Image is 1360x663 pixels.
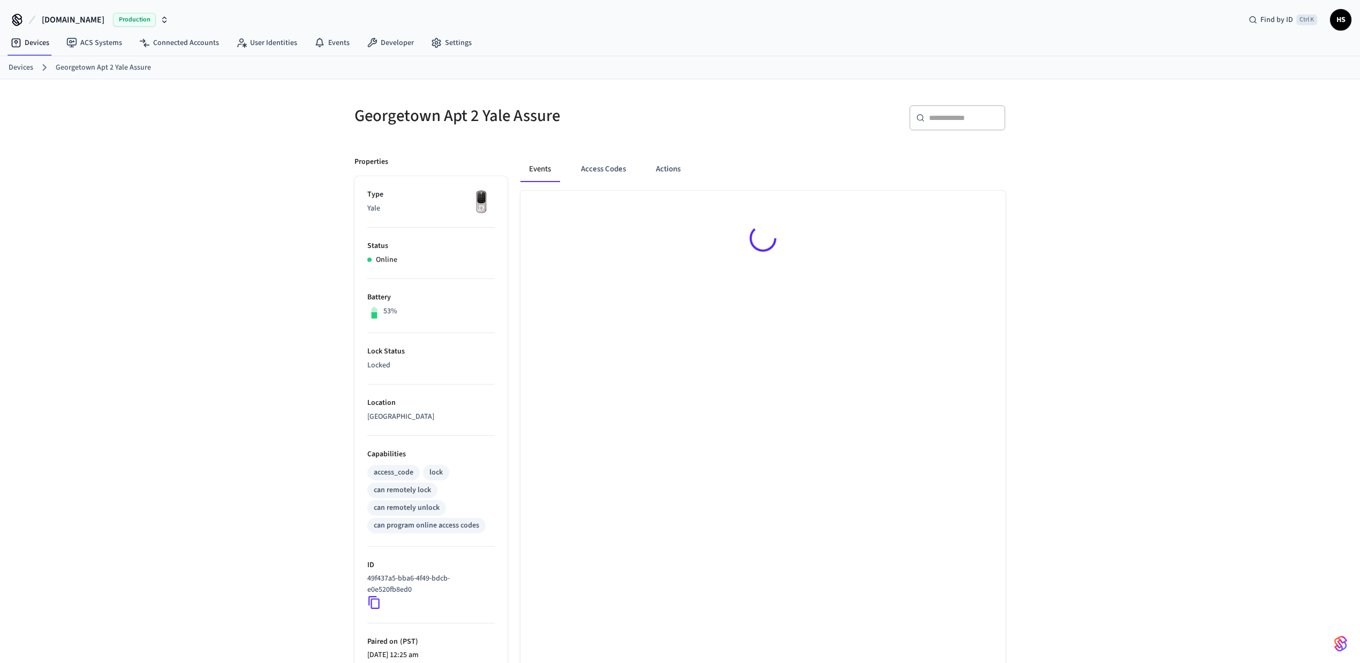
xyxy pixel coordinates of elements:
button: HS [1330,9,1351,31]
button: Actions [647,156,689,182]
p: [DATE] 12:25 am [367,650,495,661]
div: access_code [374,467,413,478]
div: can remotely unlock [374,502,440,514]
a: Settings [422,33,480,52]
p: 49f437a5-bba6-4f49-bdcb-e0e520fb8ed0 [367,573,490,596]
span: [DOMAIN_NAME] [42,13,104,26]
a: Georgetown Apt 2 Yale Assure [56,62,151,73]
a: ACS Systems [58,33,131,52]
a: Developer [358,33,422,52]
p: Locked [367,360,495,371]
span: Production [113,13,156,27]
p: Battery [367,292,495,303]
div: lock [429,467,443,478]
img: Yale Assure Touchscreen Wifi Smart Lock, Satin Nickel, Front [468,189,495,216]
a: Devices [2,33,58,52]
button: Access Codes [572,156,634,182]
p: Location [367,397,495,409]
p: Capabilities [367,449,495,460]
div: can program online access codes [374,520,479,531]
p: 53% [383,306,397,317]
span: Find by ID [1260,14,1293,25]
h5: Georgetown Apt 2 Yale Assure [354,105,674,127]
span: HS [1331,10,1350,29]
div: ant example [520,156,1006,182]
p: Status [367,240,495,252]
p: Yale [367,203,495,214]
span: ( PST ) [398,636,418,647]
a: Connected Accounts [131,33,228,52]
a: User Identities [228,33,306,52]
a: Events [306,33,358,52]
p: Online [376,254,397,266]
p: Properties [354,156,388,168]
a: Devices [9,62,33,73]
span: Ctrl K [1296,14,1317,25]
div: can remotely lock [374,485,431,496]
p: Lock Status [367,346,495,357]
button: Events [520,156,560,182]
p: Paired on [367,636,495,647]
p: ID [367,560,495,571]
p: [GEOGRAPHIC_DATA] [367,411,495,423]
div: Find by IDCtrl K [1240,10,1326,29]
img: SeamLogoGradient.69752ec5.svg [1334,635,1347,652]
p: Type [367,189,495,200]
